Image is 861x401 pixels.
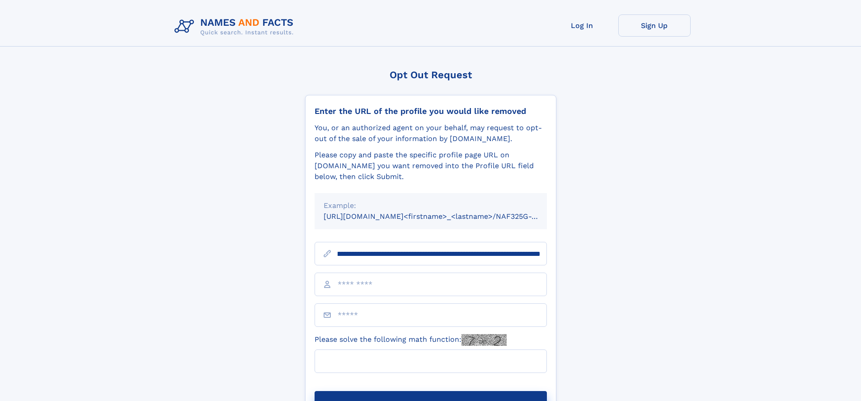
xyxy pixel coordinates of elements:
[305,69,556,80] div: Opt Out Request
[315,150,547,182] div: Please copy and paste the specific profile page URL on [DOMAIN_NAME] you want removed into the Pr...
[315,106,547,116] div: Enter the URL of the profile you would like removed
[171,14,301,39] img: Logo Names and Facts
[324,212,564,221] small: [URL][DOMAIN_NAME]<firstname>_<lastname>/NAF325G-xxxxxxxx
[324,200,538,211] div: Example:
[618,14,691,37] a: Sign Up
[315,123,547,144] div: You, or an authorized agent on your behalf, may request to opt-out of the sale of your informatio...
[546,14,618,37] a: Log In
[315,334,507,346] label: Please solve the following math function:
